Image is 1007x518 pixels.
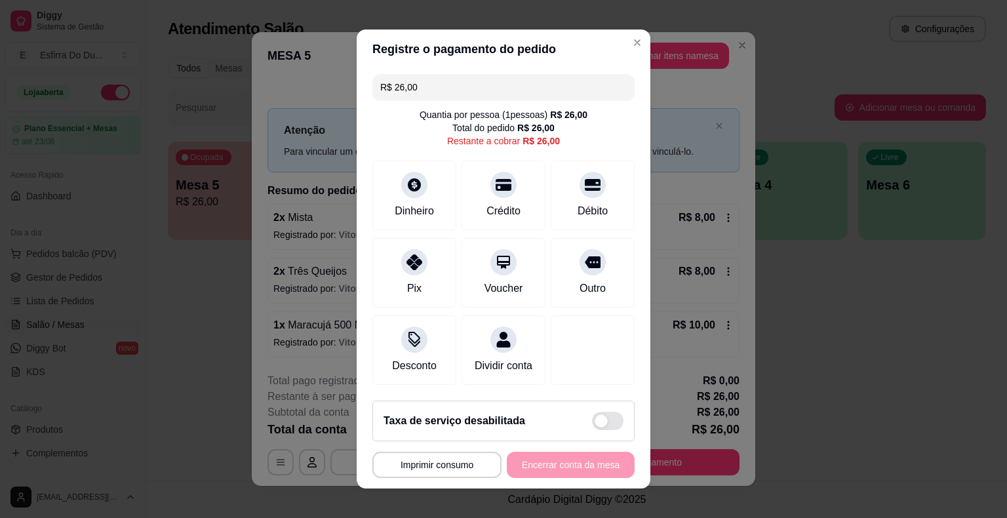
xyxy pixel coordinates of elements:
h2: Taxa de serviço desabilitada [384,413,525,429]
div: Restante a cobrar [447,134,560,148]
div: R$ 26,00 [550,108,587,121]
div: Pix [407,281,422,296]
div: R$ 26,00 [523,134,560,148]
div: Voucher [484,281,523,296]
div: Dinheiro [395,203,434,219]
button: Close [627,32,648,53]
div: Dividir conta [475,358,532,374]
input: Ex.: hambúrguer de cordeiro [380,74,627,100]
div: Outro [580,281,606,296]
button: Imprimir consumo [372,452,502,478]
div: Quantia por pessoa ( 1 pessoas) [420,108,587,121]
header: Registre o pagamento do pedido [357,30,650,69]
div: Crédito [486,203,521,219]
div: R$ 26,00 [517,121,555,134]
div: Débito [578,203,608,219]
div: Desconto [392,358,437,374]
div: Total do pedido [452,121,555,134]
